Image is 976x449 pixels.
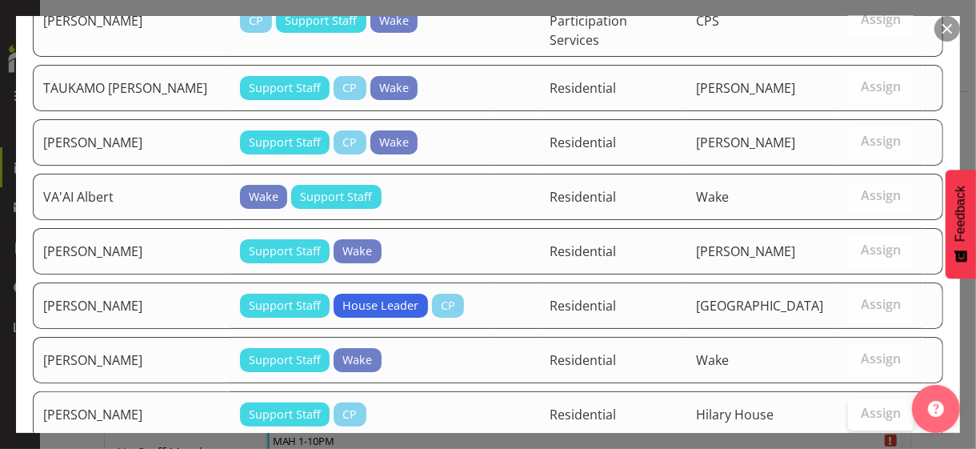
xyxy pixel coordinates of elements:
[946,170,976,279] button: Feedback - Show survey
[928,401,944,417] img: help-xxl-2.png
[861,296,901,312] span: Assign
[696,134,795,151] span: [PERSON_NAME]
[33,283,230,329] td: [PERSON_NAME]
[696,79,795,97] span: [PERSON_NAME]
[861,78,901,94] span: Assign
[861,187,901,203] span: Assign
[300,188,372,206] span: Support Staff
[550,134,616,151] span: Residential
[249,134,321,151] span: Support Staff
[550,406,616,423] span: Residential
[33,119,230,166] td: [PERSON_NAME]
[249,188,278,206] span: Wake
[33,65,230,111] td: TAUKAMO [PERSON_NAME]
[379,12,409,30] span: Wake
[550,243,616,260] span: Residential
[249,297,321,315] span: Support Staff
[342,79,357,97] span: CP
[33,337,230,383] td: [PERSON_NAME]
[379,134,409,151] span: Wake
[342,297,418,315] span: House Leader
[342,243,372,260] span: Wake
[342,351,372,369] span: Wake
[285,12,357,30] span: Support Staff
[441,297,455,315] span: CP
[33,391,230,438] td: [PERSON_NAME]
[861,133,901,149] span: Assign
[861,351,901,367] span: Assign
[550,188,616,206] span: Residential
[861,405,901,421] span: Assign
[696,351,729,369] span: Wake
[696,188,729,206] span: Wake
[696,243,795,260] span: [PERSON_NAME]
[249,351,321,369] span: Support Staff
[550,351,616,369] span: Residential
[954,186,968,242] span: Feedback
[249,12,263,30] span: CP
[249,79,321,97] span: Support Staff
[861,242,901,258] span: Assign
[342,134,357,151] span: CP
[550,297,616,315] span: Residential
[33,228,230,275] td: [PERSON_NAME]
[249,243,321,260] span: Support Staff
[696,12,719,30] span: CPS
[379,79,409,97] span: Wake
[342,406,357,423] span: CP
[249,406,321,423] span: Support Staff
[696,297,823,315] span: [GEOGRAPHIC_DATA]
[550,79,616,97] span: Residential
[33,174,230,220] td: VA'AI Albert
[861,11,901,27] span: Assign
[696,406,774,423] span: Hilary House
